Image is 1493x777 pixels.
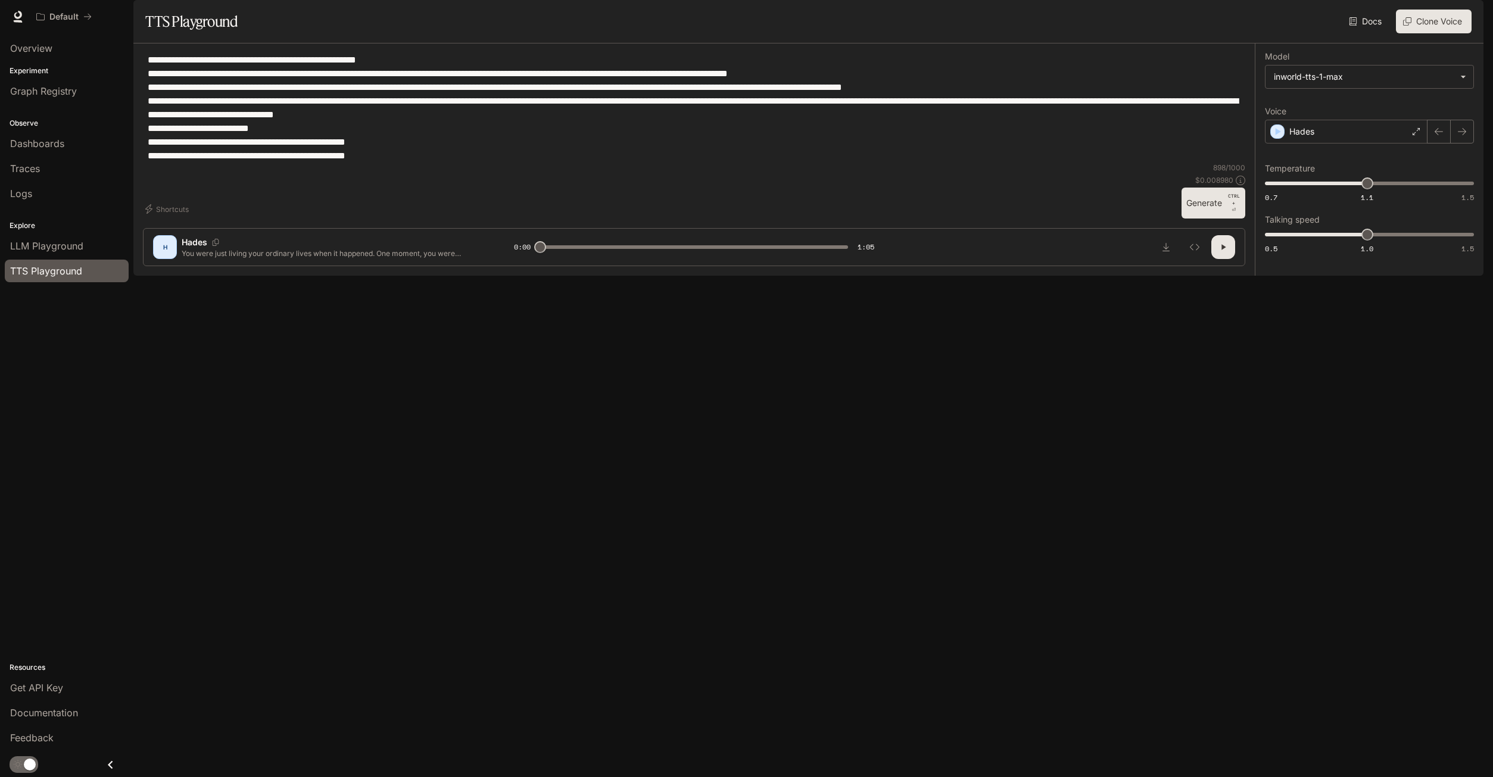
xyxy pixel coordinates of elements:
[1274,71,1454,83] div: inworld-tts-1-max
[1265,244,1277,254] span: 0.5
[182,236,207,248] p: Hades
[155,238,174,257] div: H
[1265,52,1289,61] p: Model
[49,12,79,22] p: Default
[1289,126,1314,138] p: Hades
[1265,216,1320,224] p: Talking speed
[207,239,224,246] button: Copy Voice ID
[1227,192,1240,207] p: CTRL +
[1154,235,1178,259] button: Download audio
[1346,10,1386,33] a: Docs
[1361,244,1373,254] span: 1.0
[182,248,485,258] p: You were just living your ordinary lives when it happened. One moment, you were swimming together...
[145,10,238,33] h1: TTS Playground
[858,241,874,253] span: 1:05
[1265,192,1277,202] span: 0.7
[1183,235,1207,259] button: Inspect
[1266,65,1473,88] div: inworld-tts-1-max
[143,199,194,219] button: Shortcuts
[1265,164,1315,173] p: Temperature
[1361,192,1373,202] span: 1.1
[31,5,97,29] button: All workspaces
[1461,244,1474,254] span: 1.5
[1265,107,1286,116] p: Voice
[514,241,531,253] span: 0:00
[1461,192,1474,202] span: 1.5
[1182,188,1245,219] button: GenerateCTRL +⏎
[1396,10,1472,33] button: Clone Voice
[1227,192,1240,214] p: ⏎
